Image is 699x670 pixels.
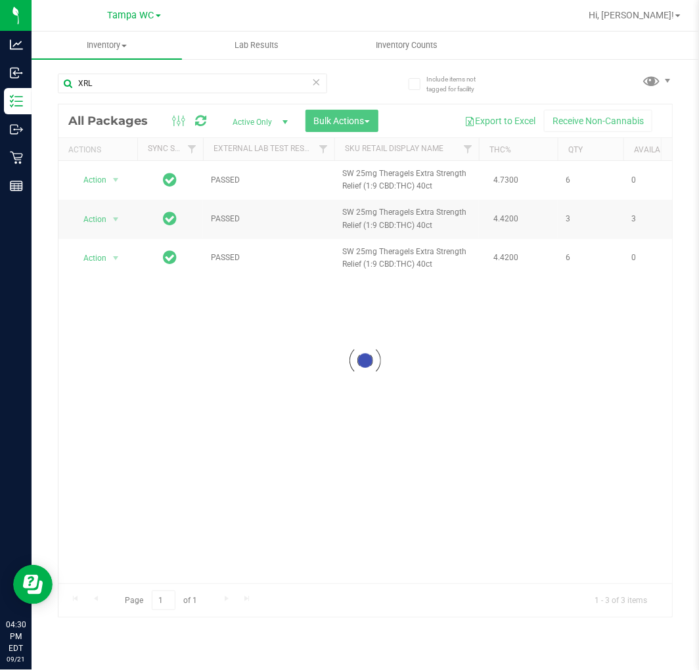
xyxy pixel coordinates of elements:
[13,565,53,604] iframe: Resource center
[6,654,26,664] p: 09/21
[10,66,23,79] inline-svg: Inbound
[32,32,182,59] a: Inventory
[10,179,23,192] inline-svg: Reports
[10,38,23,51] inline-svg: Analytics
[6,619,26,654] p: 04:30 PM EDT
[58,74,327,93] input: Search Package ID, Item Name, SKU, Lot or Part Number...
[32,39,182,51] span: Inventory
[589,10,674,20] span: Hi, [PERSON_NAME]!
[10,151,23,164] inline-svg: Retail
[10,95,23,108] inline-svg: Inventory
[426,74,492,94] span: Include items not tagged for facility
[217,39,296,51] span: Lab Results
[10,123,23,136] inline-svg: Outbound
[182,32,332,59] a: Lab Results
[312,74,321,91] span: Clear
[108,10,154,21] span: Tampa WC
[332,32,482,59] a: Inventory Counts
[358,39,455,51] span: Inventory Counts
